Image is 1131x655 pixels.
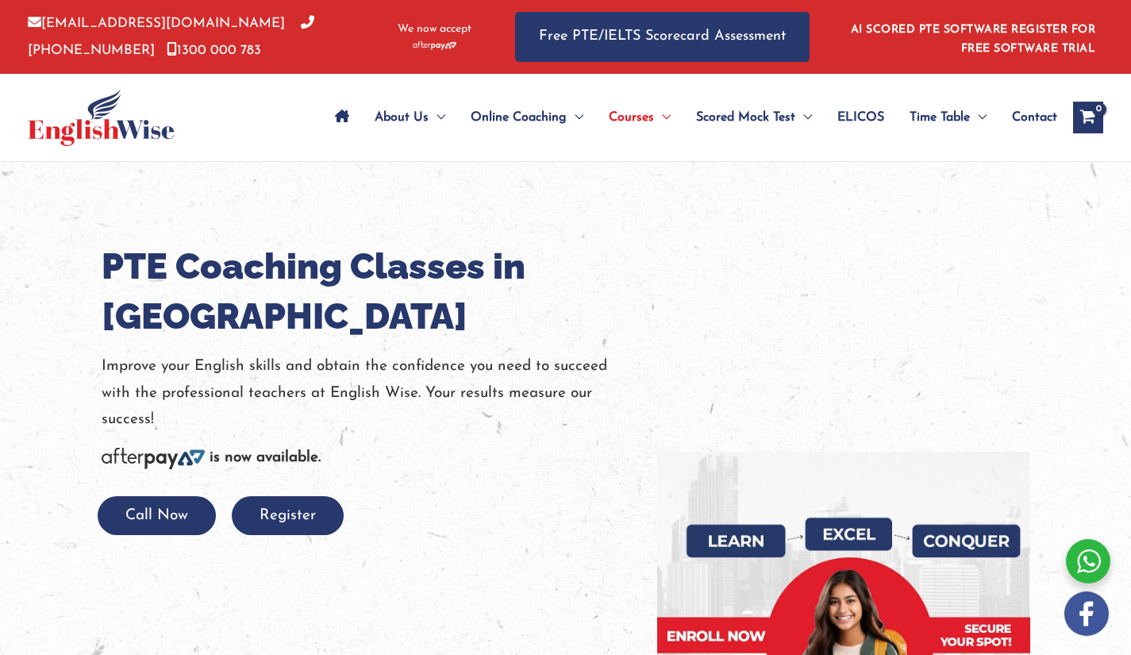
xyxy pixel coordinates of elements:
[471,90,567,145] span: Online Coaching
[28,17,314,56] a: [PHONE_NUMBER]
[28,89,175,146] img: cropped-ew-logo
[596,90,683,145] a: CoursesMenu Toggle
[429,90,445,145] span: Menu Toggle
[375,90,429,145] span: About Us
[232,496,344,535] button: Register
[910,90,970,145] span: Time Table
[515,12,810,62] a: Free PTE/IELTS Scorecard Assessment
[458,90,596,145] a: Online CoachingMenu Toggle
[567,90,583,145] span: Menu Toggle
[795,90,812,145] span: Menu Toggle
[322,90,1057,145] nav: Site Navigation: Main Menu
[837,90,884,145] span: ELICOS
[999,90,1057,145] a: Contact
[102,241,633,341] h1: PTE Coaching Classes in [GEOGRAPHIC_DATA]
[167,44,261,57] a: 1300 000 783
[102,353,633,433] p: Improve your English skills and obtain the confidence you need to succeed with the professional t...
[413,41,456,50] img: Afterpay-Logo
[897,90,999,145] a: Time TableMenu Toggle
[98,496,216,535] button: Call Now
[841,11,1103,63] aside: Header Widget 1
[683,90,825,145] a: Scored Mock TestMenu Toggle
[28,17,285,30] a: [EMAIL_ADDRESS][DOMAIN_NAME]
[970,90,987,145] span: Menu Toggle
[98,508,216,523] a: Call Now
[851,24,1096,55] a: AI SCORED PTE SOFTWARE REGISTER FOR FREE SOFTWARE TRIAL
[398,21,471,37] span: We now accept
[102,448,205,469] img: Afterpay-Logo
[696,90,795,145] span: Scored Mock Test
[362,90,458,145] a: About UsMenu Toggle
[825,90,897,145] a: ELICOS
[1064,591,1109,636] img: white-facebook.png
[1012,90,1057,145] span: Contact
[1073,102,1103,133] a: View Shopping Cart, empty
[609,90,654,145] span: Courses
[210,450,321,465] b: is now available.
[654,90,671,145] span: Menu Toggle
[232,508,344,523] a: Register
